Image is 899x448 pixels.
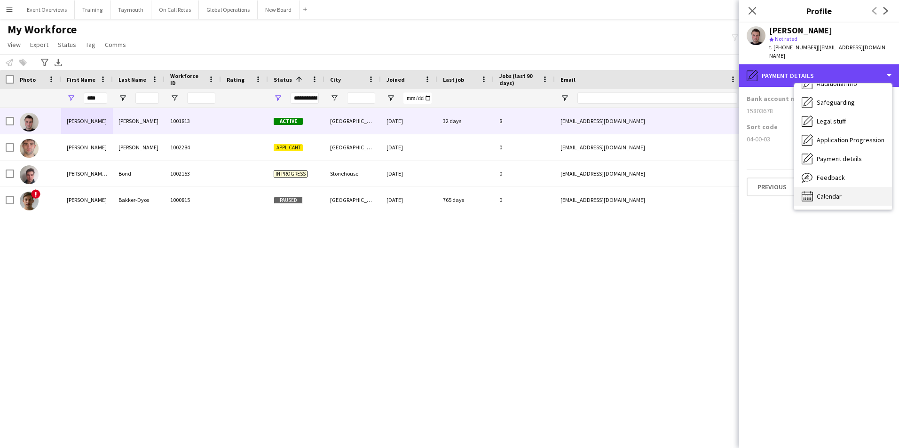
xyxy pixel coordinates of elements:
[110,0,151,19] button: Taymouth
[54,39,80,51] a: Status
[494,134,555,160] div: 0
[330,94,339,102] button: Open Filter Menu
[113,161,165,186] div: Bond
[577,93,737,104] input: Email Filter Input
[381,108,437,134] div: [DATE]
[747,123,778,131] h3: Sort code
[437,108,494,134] div: 32 days
[381,187,437,213] div: [DATE]
[739,64,899,87] div: Payment details
[113,134,165,160] div: [PERSON_NAME]
[324,187,381,213] div: [GEOGRAPHIC_DATA]
[817,192,842,201] span: Calendar
[20,113,39,131] img: Joshua Paul
[187,93,215,104] input: Workforce ID Filter Input
[769,44,888,59] span: | [EMAIL_ADDRESS][DOMAIN_NAME]
[560,94,569,102] button: Open Filter Menu
[19,0,75,19] button: Event Overviews
[274,170,308,178] span: In progress
[494,108,555,134] div: 8
[769,26,832,35] div: [PERSON_NAME]
[555,187,743,213] div: [EMAIL_ADDRESS][DOMAIN_NAME]
[67,76,95,83] span: First Name
[747,94,814,103] h3: Bank account number
[769,44,818,51] span: t. [PHONE_NUMBER]
[20,76,36,83] span: Photo
[258,0,300,19] button: New Board
[105,40,126,49] span: Comms
[20,192,39,210] img: Josh Bakker-Dyos
[8,23,77,37] span: My Workforce
[170,72,204,86] span: Workforce ID
[330,76,341,83] span: City
[118,76,146,83] span: Last Name
[747,178,797,196] button: Previous
[817,98,855,107] span: Safeguarding
[747,107,891,115] div: 15803678
[775,35,797,42] span: Not rated
[324,161,381,186] div: Stonehouse
[8,40,21,49] span: View
[817,117,846,125] span: Legal stuff
[113,108,165,134] div: [PERSON_NAME]
[151,0,199,19] button: On Call Rotas
[555,108,743,134] div: [EMAIL_ADDRESS][DOMAIN_NAME]
[61,134,113,160] div: [PERSON_NAME]
[227,76,244,83] span: Rating
[739,5,899,17] h3: Profile
[555,161,743,186] div: [EMAIL_ADDRESS][DOMAIN_NAME]
[274,94,282,102] button: Open Filter Menu
[437,187,494,213] div: 765 days
[381,161,437,186] div: [DATE]
[165,108,221,134] div: 1001813
[403,93,432,104] input: Joined Filter Input
[4,39,24,51] a: View
[61,108,113,134] div: [PERSON_NAME]
[347,93,375,104] input: City Filter Input
[75,0,110,19] button: Training
[135,93,159,104] input: Last Name Filter Input
[86,40,95,49] span: Tag
[494,161,555,186] div: 0
[199,0,258,19] button: Global Operations
[39,57,50,68] app-action-btn: Advanced filters
[794,168,892,187] div: Feedback
[386,76,405,83] span: Joined
[61,187,113,213] div: [PERSON_NAME]
[274,144,303,151] span: Applicant
[794,112,892,131] div: Legal stuff
[381,134,437,160] div: [DATE]
[170,94,179,102] button: Open Filter Menu
[20,139,39,158] img: Josh Pritchard
[794,93,892,112] div: Safeguarding
[794,149,892,168] div: Payment details
[82,39,99,51] a: Tag
[113,187,165,213] div: Bakker-Dyos
[58,40,76,49] span: Status
[274,76,292,83] span: Status
[165,161,221,186] div: 1002153
[31,189,40,199] span: !
[324,108,381,134] div: [GEOGRAPHIC_DATA]
[794,187,892,206] div: Calendar
[30,40,48,49] span: Export
[747,135,891,143] div: 04-00-03
[386,94,395,102] button: Open Filter Menu
[499,72,538,86] span: Jobs (last 90 days)
[20,165,39,184] img: Joshua Mark Bond
[794,74,892,93] div: Additional info
[274,118,303,125] span: Active
[118,94,127,102] button: Open Filter Menu
[817,136,884,144] span: Application Progression
[555,134,743,160] div: [EMAIL_ADDRESS][DOMAIN_NAME]
[101,39,130,51] a: Comms
[324,134,381,160] div: [GEOGRAPHIC_DATA]
[560,76,576,83] span: Email
[494,187,555,213] div: 0
[443,76,464,83] span: Last job
[165,187,221,213] div: 1000815
[84,93,107,104] input: First Name Filter Input
[817,173,845,182] span: Feedback
[817,79,857,88] span: Additional info
[165,134,221,160] div: 1002284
